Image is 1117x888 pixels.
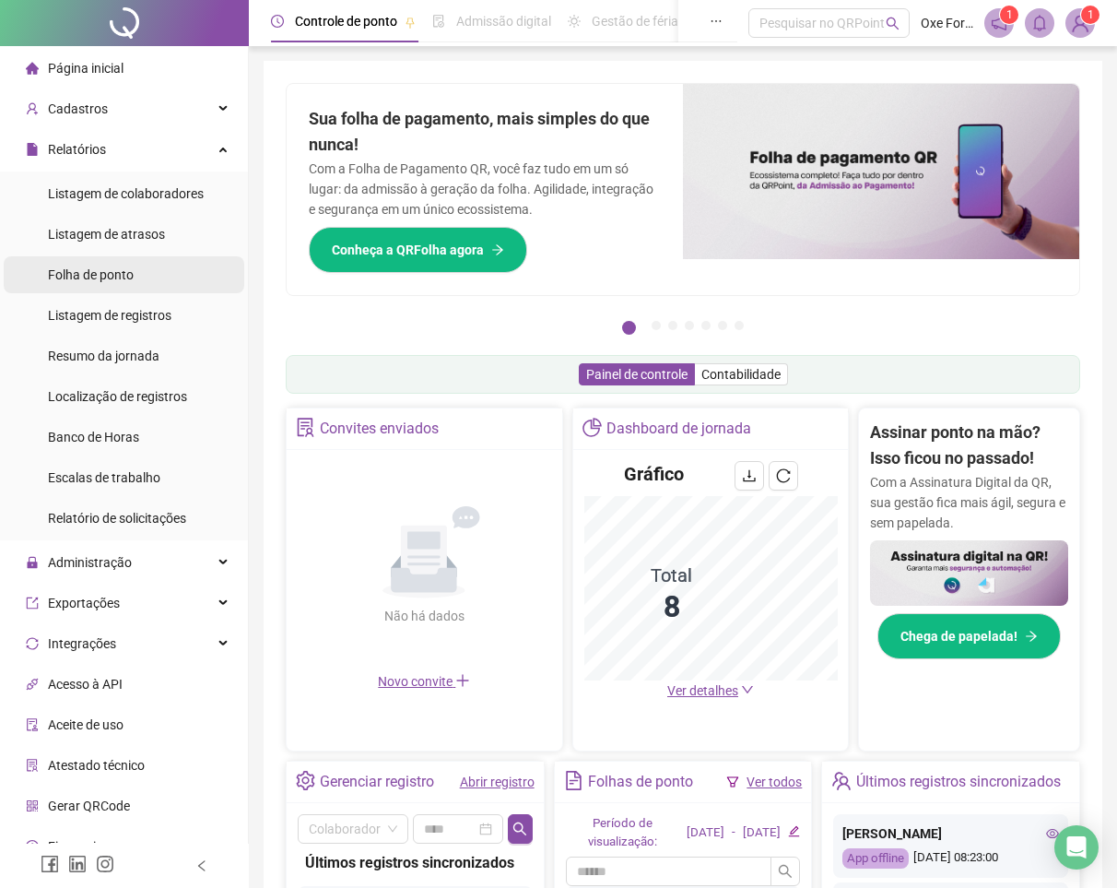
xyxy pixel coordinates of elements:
[48,470,160,485] span: Escalas de trabalho
[1046,827,1059,840] span: eye
[296,771,315,790] span: setting
[296,418,315,437] span: solution
[1081,6,1099,24] sup: Atualize o seu contato no menu Meus Dados
[26,840,39,853] span: dollar
[48,636,116,651] span: Integrações
[48,186,204,201] span: Listagem de colaboradores
[48,142,106,157] span: Relatórios
[588,766,693,798] div: Folhas de ponto
[568,15,581,28] span: sun
[886,17,899,30] span: search
[900,626,1017,646] span: Chega de papelada!
[320,413,439,444] div: Convites enviados
[877,613,1061,659] button: Chega de papelada!
[26,678,39,691] span: api
[48,308,171,323] span: Listagem de registros
[26,143,39,156] span: file
[776,468,791,483] span: reload
[26,637,39,650] span: sync
[48,511,186,526] span: Relatório de solicitações
[455,673,470,688] span: plus
[68,855,87,873] span: linkedin
[921,13,973,33] span: Oxe Formaturas
[831,771,851,790] span: team
[701,367,781,382] span: Contabilidade
[41,855,59,873] span: facebook
[726,776,739,788] span: filter
[685,321,694,330] button: 4
[622,321,636,335] button: 1
[26,799,39,812] span: qrcode
[96,855,114,873] span: instagram
[652,321,661,330] button: 2
[592,14,685,29] span: Gestão de férias
[842,823,1059,844] div: [PERSON_NAME]
[309,106,661,159] h2: Sua folha de pagamento, mais simples do que nunca!
[48,758,145,773] span: Atestado técnico
[732,823,735,843] div: -
[26,62,39,75] span: home
[48,555,132,570] span: Administração
[582,418,602,437] span: pie-chart
[48,799,130,813] span: Gerar QRCode
[48,839,108,854] span: Financeiro
[842,848,1059,870] div: [DATE] 08:23:00
[456,14,551,29] span: Admissão digital
[743,823,781,843] div: [DATE]
[48,596,120,610] span: Exportações
[1066,9,1094,37] img: 88800
[586,367,688,382] span: Painel de controle
[683,84,1079,259] img: banner%2F8d14a306-6205-4263-8e5b-06e9a85ad873.png
[26,759,39,772] span: solution
[747,775,802,789] a: Ver todos
[295,14,397,29] span: Controle de ponto
[48,101,108,116] span: Cadastros
[856,766,1061,798] div: Últimos registros sincronizados
[710,15,723,28] span: ellipsis
[991,15,1007,31] span: notification
[870,420,1068,472] h2: Assinar ponto na mão? Isso ficou no passado!
[1054,825,1099,870] div: Open Intercom Messenger
[742,468,757,483] span: download
[512,822,527,836] span: search
[564,771,583,790] span: file-text
[788,825,800,837] span: edit
[1000,6,1018,24] sup: 1
[271,15,284,28] span: clock-circle
[741,683,754,696] span: down
[668,321,677,330] button: 3
[48,389,187,404] span: Localização de registros
[48,61,123,76] span: Página inicial
[320,766,434,798] div: Gerenciar registro
[48,430,139,444] span: Banco de Horas
[870,472,1068,533] p: Com a Assinatura Digital da QR, sua gestão fica mais ágil, segura e sem papelada.
[701,321,711,330] button: 5
[48,349,159,363] span: Resumo da jornada
[491,243,504,256] span: arrow-right
[26,556,39,569] span: lock
[48,227,165,242] span: Listagem de atrasos
[667,683,738,698] span: Ver detalhes
[195,859,208,872] span: left
[566,814,679,853] div: Período de visualização:
[378,674,470,689] span: Novo convite
[1006,8,1013,21] span: 1
[309,227,527,273] button: Conheça a QRFolha agora
[778,864,793,879] span: search
[870,540,1068,607] img: banner%2F02c71560-61a6-44d4-94b9-c8ab97240462.png
[432,15,445,28] span: file-done
[735,321,744,330] button: 7
[606,413,751,444] div: Dashboard de jornada
[339,606,509,626] div: Não há dados
[460,775,535,789] a: Abrir registro
[624,461,684,487] h4: Gráfico
[687,823,724,843] div: [DATE]
[48,267,134,282] span: Folha de ponto
[309,159,661,219] p: Com a Folha de Pagamento QR, você faz tudo em um só lugar: da admissão à geração da folha. Agilid...
[332,240,484,260] span: Conheça a QRFolha agora
[305,851,525,874] div: Últimos registros sincronizados
[48,677,123,692] span: Acesso à API
[1088,8,1094,21] span: 1
[48,717,123,732] span: Aceite de uso
[842,848,909,870] div: App offline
